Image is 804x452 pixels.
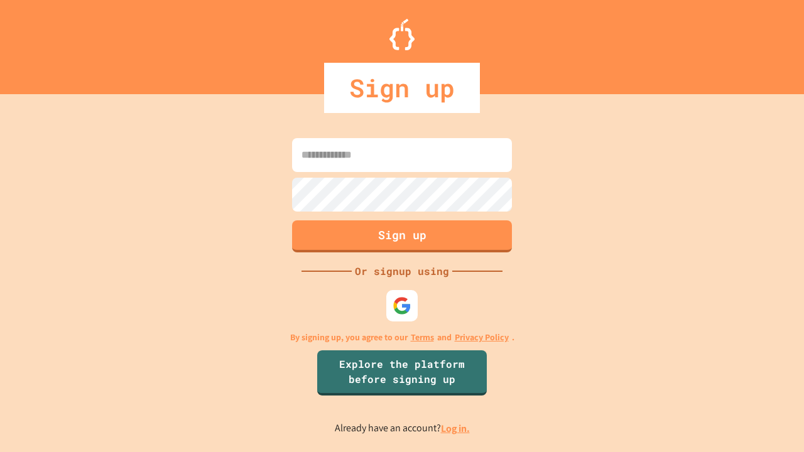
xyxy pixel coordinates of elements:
[324,63,480,113] div: Sign up
[335,421,470,436] p: Already have an account?
[389,19,415,50] img: Logo.svg
[290,331,514,344] p: By signing up, you agree to our and .
[352,264,452,279] div: Or signup using
[393,296,411,315] img: google-icon.svg
[292,220,512,252] button: Sign up
[317,350,487,395] a: Explore the platform before signing up
[411,331,434,344] a: Terms
[455,331,509,344] a: Privacy Policy
[441,422,470,435] a: Log in.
